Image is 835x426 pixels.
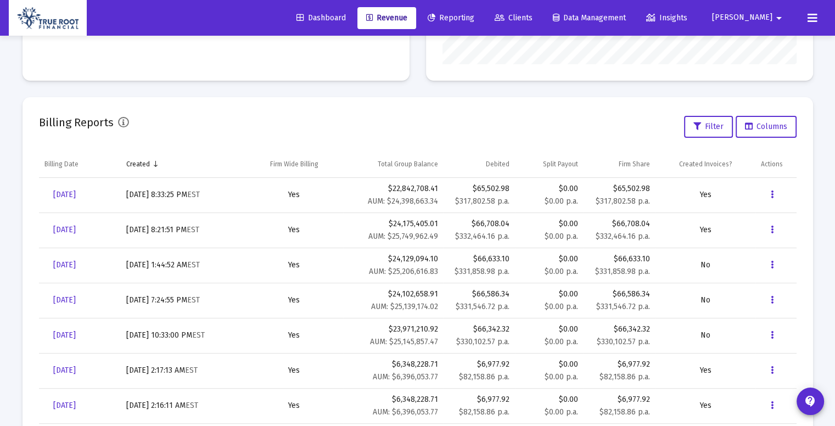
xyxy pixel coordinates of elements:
[520,394,578,418] div: $0.00
[366,13,407,23] span: Revenue
[545,302,578,311] small: $0.00 p.a.
[250,189,338,200] div: Yes
[39,114,114,131] h2: Billing Reports
[712,13,772,23] span: [PERSON_NAME]
[486,160,509,169] div: Debited
[804,395,817,408] mat-icon: contact_support
[486,7,541,29] a: Clients
[545,232,578,241] small: $0.00 p.a.
[357,7,416,29] a: Revenue
[619,160,650,169] div: Firm Share
[44,184,85,206] a: [DATE]
[44,160,79,169] div: Billing Date
[646,13,687,23] span: Insights
[545,372,578,382] small: $0.00 p.a.
[44,395,85,417] a: [DATE]
[772,7,786,29] mat-icon: arrow_drop_down
[343,151,443,177] td: Column Total Group Balance
[455,232,509,241] small: $332,464.16 p.a.
[693,122,724,131] span: Filter
[584,151,655,177] td: Column Firm Share
[187,260,200,270] small: EST
[126,400,239,411] div: [DATE] 2:16:11 AM
[597,337,650,346] small: $330,102.57 p.a.
[44,254,85,276] a: [DATE]
[349,183,438,207] div: $22,842,708.41
[745,122,787,131] span: Columns
[596,232,650,241] small: $332,464.16 p.a.
[288,7,355,29] a: Dashboard
[661,260,750,271] div: No
[126,189,239,200] div: [DATE] 8:33:25 PM
[699,7,799,29] button: [PERSON_NAME]
[589,254,649,265] div: $66,633.10
[296,13,346,23] span: Dashboard
[369,337,438,346] small: AUM: $25,145,857.47
[250,295,338,306] div: Yes
[455,267,509,276] small: $331,858.98 p.a.
[761,160,783,169] div: Actions
[449,394,509,405] div: $6,977.92
[515,151,584,177] td: Column Split Payout
[126,295,239,306] div: [DATE] 7:24:55 PM
[545,337,578,346] small: $0.00 p.a.
[449,218,509,229] div: $66,708.04
[736,116,797,138] button: Columns
[661,295,750,306] div: No
[250,330,338,341] div: Yes
[599,407,650,417] small: $82,158.86 p.a.
[368,267,438,276] small: AUM: $25,206,616.83
[372,407,438,417] small: AUM: $6,396,053.77
[459,407,509,417] small: $82,158.86 p.a.
[270,160,318,169] div: Firm Wide Billing
[250,260,338,271] div: Yes
[349,289,438,312] div: $24,102,658.91
[637,7,696,29] a: Insights
[520,324,578,347] div: $0.00
[250,225,338,236] div: Yes
[44,360,85,382] a: [DATE]
[520,218,578,242] div: $0.00
[755,151,796,177] td: Column Actions
[126,365,239,376] div: [DATE] 2:17:13 AM
[53,190,76,199] span: [DATE]
[589,183,649,194] div: $65,502.98
[661,225,750,236] div: Yes
[520,359,578,383] div: $0.00
[443,151,514,177] td: Column Debited
[372,372,438,382] small: AUM: $6,396,053.77
[53,225,76,234] span: [DATE]
[679,160,732,169] div: Created Invoices?
[53,295,76,305] span: [DATE]
[349,254,438,277] div: $24,129,094.10
[595,267,650,276] small: $331,858.98 p.a.
[192,330,205,340] small: EST
[661,330,750,341] div: No
[553,13,626,23] span: Data Management
[589,218,649,229] div: $66,708.04
[377,160,438,169] div: Total Group Balance
[520,254,578,277] div: $0.00
[121,151,245,177] td: Column Created
[126,260,239,271] div: [DATE] 1:44:52 AM
[44,219,85,241] a: [DATE]
[589,394,649,405] div: $6,977.92
[449,359,509,370] div: $6,977.92
[349,394,438,418] div: $6,348,228.71
[661,365,750,376] div: Yes
[661,189,750,200] div: Yes
[655,151,756,177] td: Column Created Invoices?
[53,260,76,270] span: [DATE]
[367,197,438,206] small: AUM: $24,398,663.34
[543,160,578,169] div: Split Payout
[449,183,509,194] div: $65,502.98
[126,160,150,169] div: Created
[596,197,650,206] small: $317,802.58 p.a.
[250,400,338,411] div: Yes
[520,289,578,312] div: $0.00
[186,401,198,410] small: EST
[428,13,474,23] span: Reporting
[661,400,750,411] div: Yes
[545,267,578,276] small: $0.00 p.a.
[44,324,85,346] a: [DATE]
